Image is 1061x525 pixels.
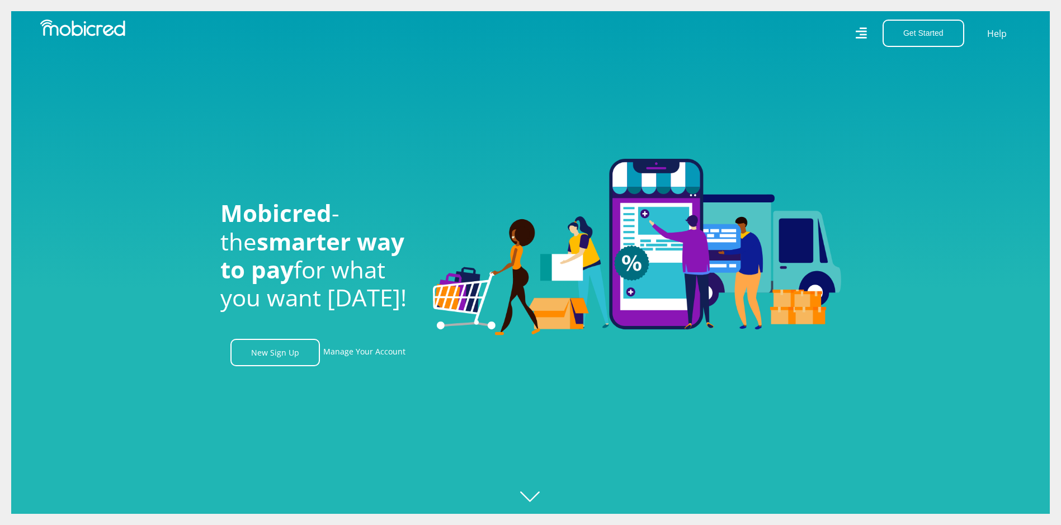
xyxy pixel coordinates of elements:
span: Mobicred [220,197,332,229]
a: New Sign Up [230,339,320,366]
a: Help [987,26,1007,41]
img: Welcome to Mobicred [433,159,841,335]
img: Mobicred [40,20,125,36]
a: Manage Your Account [323,339,405,366]
span: smarter way to pay [220,225,404,285]
h1: - the for what you want [DATE]! [220,199,416,312]
button: Get Started [883,20,964,47]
